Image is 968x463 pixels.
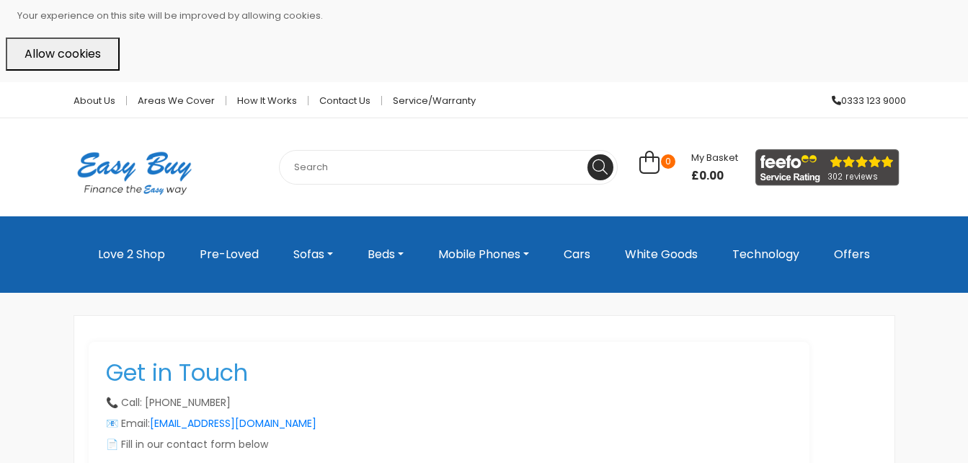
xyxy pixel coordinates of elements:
[63,96,127,105] a: About Us
[432,239,535,270] a: Mobile Phones
[828,239,876,270] a: Offers
[755,149,900,186] img: feefo_logo
[691,151,738,164] span: My Basket
[727,239,805,270] a: Technology
[279,150,618,185] input: Search
[308,96,382,105] a: Contact Us
[17,6,962,26] p: Your experience on this site will be improved by allowing cookies.
[226,96,308,105] a: How it works
[92,239,171,270] a: Love 2 Shop
[821,96,906,105] a: 0333 123 9000
[6,38,120,71] button: Allow cookies
[106,395,316,451] span: 📞 Call: [PHONE_NUMBER] 📧 Email: 📄 Fill in our contact form below
[691,167,738,185] span: £0.00
[558,239,596,270] a: Cars
[127,96,226,105] a: Areas we cover
[362,239,409,270] a: Beds
[194,239,265,270] a: Pre-Loved
[661,154,675,169] span: 0
[106,356,248,389] span: Get in Touch
[63,133,206,213] img: Easy Buy
[150,416,316,431] a: [EMAIL_ADDRESS][DOMAIN_NAME]
[288,239,339,270] a: Sofas
[639,159,738,175] a: 0 My Basket £0.00
[619,239,703,270] a: White Goods
[382,96,476,105] a: Service/Warranty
